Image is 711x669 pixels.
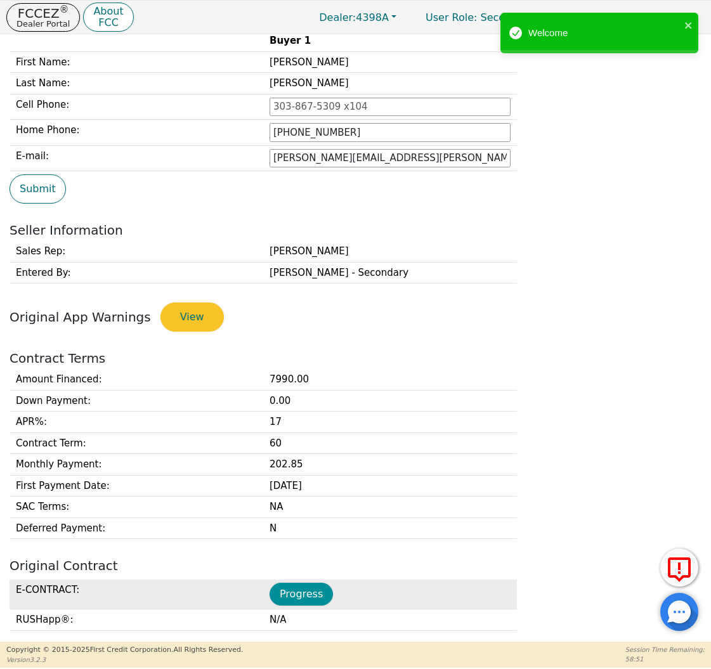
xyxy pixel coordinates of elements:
button: AboutFCC [83,3,133,32]
td: E-mail: [10,145,263,171]
td: N [263,517,517,539]
td: E-CONTRACT : [10,580,263,609]
span: Dealer: [319,11,356,23]
td: [PERSON_NAME] [263,73,517,94]
button: Submit [10,174,66,204]
td: [DATE] [263,475,517,497]
button: Progress [270,583,333,606]
td: SAC Terms : [10,497,263,518]
td: APR% : [10,412,263,433]
th: Buyer 1 [263,30,517,51]
td: RUSHapp® : [10,609,263,631]
td: Amount Financed : [10,369,263,390]
td: NA [263,497,517,518]
td: Monthly Payment : [10,454,263,476]
p: 58:51 [625,654,705,664]
button: FCCEZ®Dealer Portal [6,3,80,32]
td: Entered By: [10,262,263,283]
p: Session Time Remaining: [625,645,705,654]
td: 60 [263,432,517,454]
td: Home Phone: [10,120,263,146]
span: All Rights Reserved. [173,646,243,654]
td: 202.85 [263,454,517,476]
td: Last Name: [10,73,263,94]
td: 7990.00 [263,369,517,390]
td: [PERSON_NAME] [263,51,517,73]
a: User Role: Secondary [413,5,547,30]
sup: ® [60,4,69,15]
button: close [684,18,693,32]
input: 303-867-5309 x104 [270,123,511,142]
button: Dealer:4398A [306,8,410,27]
p: Copyright © 2015- 2025 First Credit Corporation. [6,645,243,656]
p: FCCEZ [16,7,70,20]
input: 303-867-5309 x104 [270,98,511,117]
p: FCC [93,18,123,28]
td: Cell Phone: [10,94,263,120]
p: Dealer Portal [16,20,70,28]
p: Secondary [413,5,547,30]
td: [PERSON_NAME] - Secondary [263,262,517,283]
td: Contract Term : [10,432,263,454]
td: First Payment Date : [10,475,263,497]
button: 4398A:[PERSON_NAME] [550,8,705,27]
h2: Original Contract [10,558,701,573]
span: User Role : [426,11,477,23]
button: View [160,302,224,332]
td: Deferred Payment : [10,517,263,539]
div: Welcome [528,26,681,41]
p: About [93,6,123,16]
td: Down Payment : [10,390,263,412]
td: N/A [263,609,517,631]
td: 0.00 [263,390,517,412]
td: Sales Rep: [10,241,263,262]
button: Report Error to FCC [660,549,698,587]
td: First Name: [10,51,263,73]
td: [PERSON_NAME] [263,241,517,262]
span: Original App Warnings [10,309,151,325]
p: Version 3.2.3 [6,655,243,665]
h2: Contract Terms [10,351,701,366]
td: 17 [263,412,517,433]
h2: Seller Information [10,223,701,238]
span: 4398A [319,11,389,23]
